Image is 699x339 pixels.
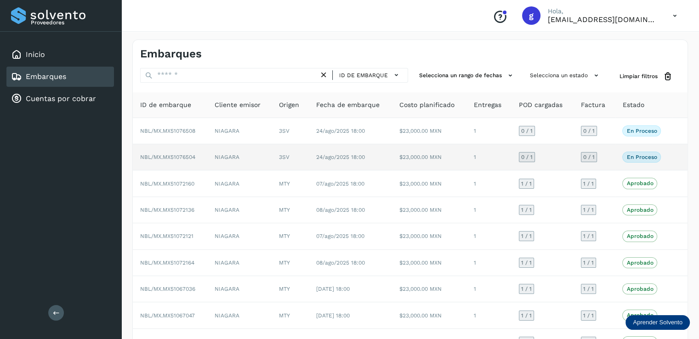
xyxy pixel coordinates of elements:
span: NBL/MX.MX51072136 [140,207,194,213]
span: NBL/MX.MX51076504 [140,154,195,160]
td: $23,000.00 MXN [392,276,466,302]
td: NIAGARA [207,302,272,328]
td: NIAGARA [207,250,272,276]
td: $23,000.00 MXN [392,250,466,276]
td: MTY [272,197,309,223]
div: Aprender Solvento [625,315,690,330]
button: Selecciona un rango de fechas [415,68,519,83]
td: NIAGARA [207,223,272,249]
span: 1 / 1 [583,181,594,186]
td: MTY [272,223,309,249]
h4: Embarques [140,47,202,61]
span: Limpiar filtros [619,72,658,80]
td: 1 [466,302,511,328]
a: Embarques [26,72,66,81]
p: En proceso [626,154,657,160]
a: Cuentas por cobrar [26,94,96,103]
p: Aprobado [626,286,653,292]
span: Fecha de embarque [316,100,380,110]
td: NIAGARA [207,197,272,223]
span: 08/ago/2025 18:00 [316,260,365,266]
span: 07/ago/2025 18:00 [316,181,364,187]
p: Aprender Solvento [633,319,682,326]
p: Aprobado [626,233,653,239]
p: Proveedores [31,19,110,26]
td: $23,000.00 MXN [392,170,466,197]
span: NBL/MX.MX51072164 [140,260,194,266]
div: Inicio [6,45,114,65]
td: 1 [466,223,511,249]
span: 1 / 1 [521,286,532,292]
td: NIAGARA [207,118,272,144]
td: $23,000.00 MXN [392,144,466,170]
span: NBL/MX.MX51072160 [140,181,194,187]
td: NIAGARA [207,144,272,170]
td: NIAGARA [207,170,272,197]
div: Embarques [6,67,114,87]
span: [DATE] 18:00 [316,286,350,292]
span: 0 / 1 [583,154,595,160]
span: POD cargadas [519,100,563,110]
td: 1 [466,250,511,276]
td: 1 [466,118,511,144]
td: $23,000.00 MXN [392,197,466,223]
span: 1 / 1 [583,286,594,292]
td: $23,000.00 MXN [392,223,466,249]
td: MTY [272,302,309,328]
span: Entregas [474,100,501,110]
span: 1 / 1 [583,207,594,213]
span: 1 / 1 [583,233,594,239]
span: NBL/MX.MX51072121 [140,233,193,239]
td: MTY [272,250,309,276]
td: NIAGARA [207,276,272,302]
span: NBL/MX.MX51076508 [140,128,195,134]
td: MTY [272,276,309,302]
span: NBL/MX.MX51067047 [140,312,195,319]
span: 0 / 1 [521,128,533,134]
p: Aprobado [626,207,653,213]
button: Selecciona un estado [526,68,605,83]
span: Origen [279,100,299,110]
span: 0 / 1 [521,154,533,160]
p: Aprobado [626,180,653,186]
span: Factura [581,100,605,110]
span: Costo planificado [399,100,455,110]
span: 1 / 1 [583,260,594,266]
span: 24/ago/2025 18:00 [316,154,365,160]
span: [DATE] 18:00 [316,312,350,319]
div: Cuentas por cobrar [6,89,114,109]
p: Aprobado [626,312,653,318]
span: 08/ago/2025 18:00 [316,207,365,213]
td: MTY [272,170,309,197]
td: 3SV [272,144,309,170]
td: 3SV [272,118,309,144]
td: 1 [466,170,511,197]
p: gzamora@tyaasa.mx [548,15,658,24]
span: 07/ago/2025 18:00 [316,233,364,239]
td: 1 [466,144,511,170]
span: Cliente emisor [215,100,261,110]
td: 1 [466,197,511,223]
span: 1 / 1 [521,260,532,266]
span: NBL/MX.MX51067036 [140,286,195,292]
span: 1 / 1 [583,313,594,318]
button: ID de embarque [336,68,404,82]
a: Inicio [26,50,45,59]
p: Aprobado [626,260,653,266]
span: 1 / 1 [521,207,532,213]
td: 1 [466,276,511,302]
p: En proceso [626,128,657,134]
span: 1 / 1 [521,181,532,186]
span: ID de embarque [339,71,388,79]
td: $23,000.00 MXN [392,118,466,144]
span: 1 / 1 [521,233,532,239]
button: Limpiar filtros [612,68,680,85]
span: 24/ago/2025 18:00 [316,128,365,134]
span: 1 / 1 [521,313,532,318]
span: ID de embarque [140,100,191,110]
span: 0 / 1 [583,128,595,134]
span: Estado [622,100,644,110]
td: $23,000.00 MXN [392,302,466,328]
p: Hola, [548,7,658,15]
